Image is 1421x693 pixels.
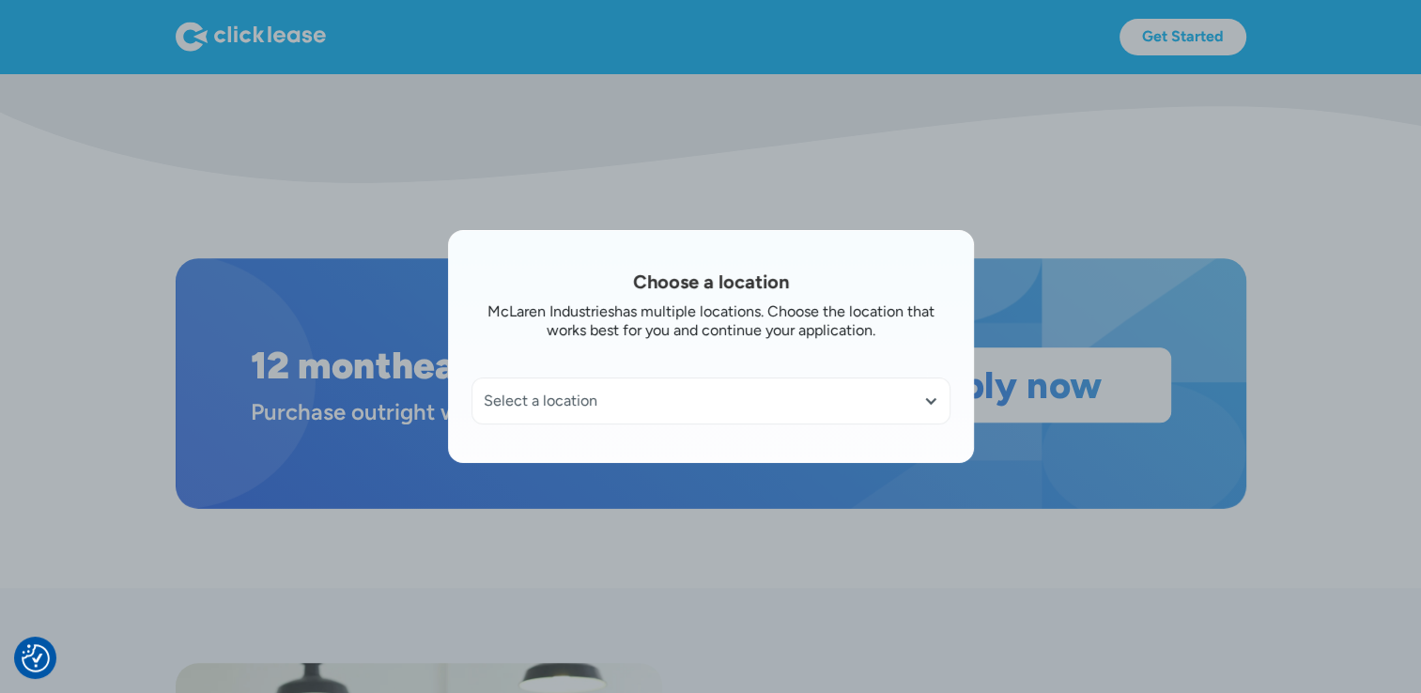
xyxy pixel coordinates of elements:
img: Revisit consent button [22,644,50,672]
div: Select a location [484,392,938,410]
h1: Choose a location [471,269,950,295]
div: has multiple locations. Choose the location that works best for you and continue your application. [547,302,934,339]
button: Consent Preferences [22,644,50,672]
div: Select a location [472,378,950,423]
div: McLaren Industries [487,302,614,320]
